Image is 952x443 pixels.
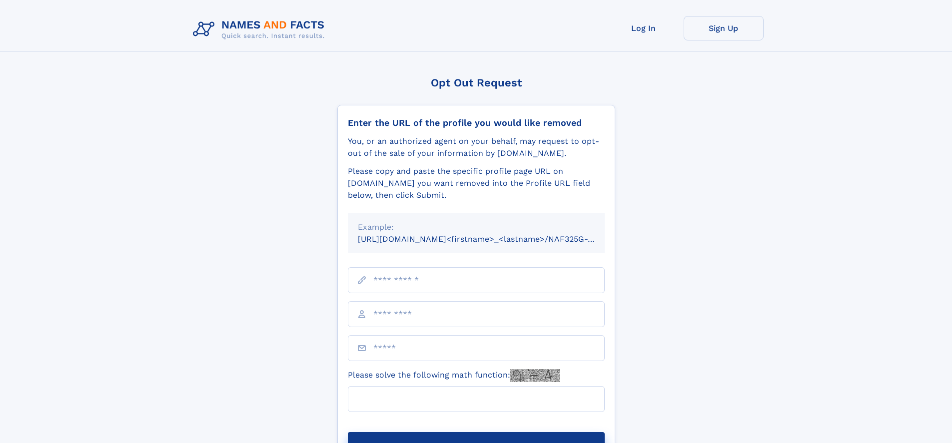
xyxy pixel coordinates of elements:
[189,16,333,43] img: Logo Names and Facts
[684,16,764,40] a: Sign Up
[348,117,605,128] div: Enter the URL of the profile you would like removed
[348,165,605,201] div: Please copy and paste the specific profile page URL on [DOMAIN_NAME] you want removed into the Pr...
[358,234,624,244] small: [URL][DOMAIN_NAME]<firstname>_<lastname>/NAF325G-xxxxxxxx
[348,135,605,159] div: You, or an authorized agent on your behalf, may request to opt-out of the sale of your informatio...
[337,76,615,89] div: Opt Out Request
[604,16,684,40] a: Log In
[358,221,595,233] div: Example:
[348,369,560,382] label: Please solve the following math function:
